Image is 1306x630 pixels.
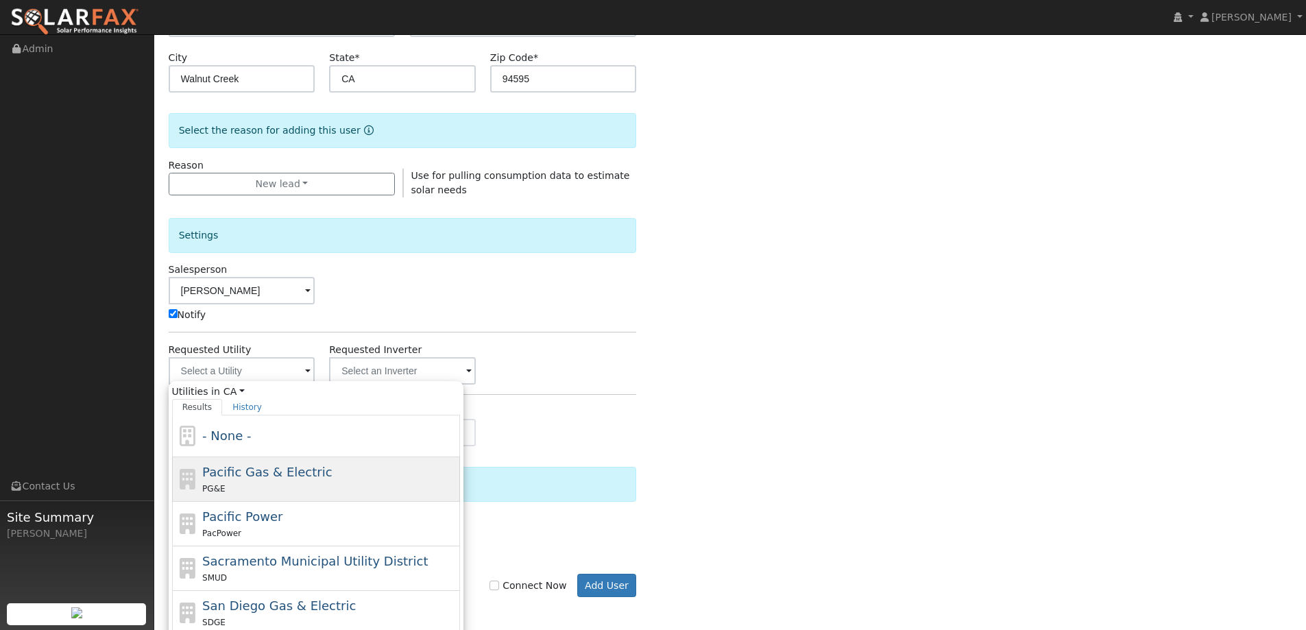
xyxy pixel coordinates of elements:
[172,399,223,415] a: Results
[202,598,356,613] span: San Diego Gas & Electric
[577,574,637,597] button: Add User
[202,554,428,568] span: Sacramento Municipal Utility District
[411,170,630,195] span: Use for pulling consumption data to estimate solar needs
[169,51,188,65] label: City
[169,218,637,253] div: Settings
[202,618,226,627] span: SDGE
[329,51,359,65] label: State
[169,357,315,385] input: Select a Utility
[361,125,374,136] a: Reason for new user
[1211,12,1292,23] span: [PERSON_NAME]
[7,526,147,541] div: [PERSON_NAME]
[71,607,82,618] img: retrieve
[329,343,422,357] label: Requested Inverter
[169,343,252,357] label: Requested Utility
[533,52,538,63] span: Required
[490,51,538,65] label: Zip Code
[169,309,178,318] input: Notify
[169,308,206,322] label: Notify
[169,158,204,173] label: Reason
[202,573,227,583] span: SMUD
[223,385,245,399] a: CA
[169,113,637,148] div: Select the reason for adding this user
[489,579,566,593] label: Connect Now
[169,263,228,277] label: Salesperson
[172,385,460,399] span: Utilities in
[169,173,396,196] button: New lead
[202,484,225,494] span: PG&E
[489,581,499,590] input: Connect Now
[202,509,282,524] span: Pacific Power
[329,357,476,385] input: Select an Inverter
[169,277,315,304] input: Select a User
[202,428,251,443] span: - None -
[202,465,332,479] span: Pacific Gas & Electric
[202,529,241,538] span: PacPower
[10,8,139,36] img: SolarFax
[222,399,272,415] a: History
[7,508,147,526] span: Site Summary
[354,52,359,63] span: Required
